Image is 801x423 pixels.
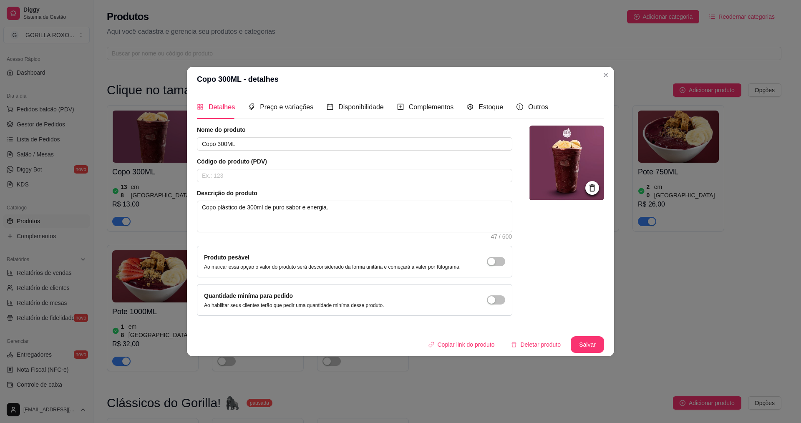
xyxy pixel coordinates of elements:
button: Close [599,68,612,82]
span: Detalhes [209,103,235,111]
span: appstore [197,103,204,110]
span: code-sandbox [467,103,474,110]
span: delete [511,342,517,347]
textarea: Copo plástico de 300ml de puro sabor e energia. [197,201,512,232]
span: Preço e variações [260,103,313,111]
img: logo da loja [529,126,604,201]
span: Disponibilidade [338,103,384,111]
input: Ex.: 123 [197,169,512,182]
button: deleteDeletar produto [504,336,567,353]
article: Descrição do produto [197,189,512,197]
span: info-circle [516,103,523,110]
span: tags [248,103,255,110]
span: calendar [327,103,333,110]
span: Complementos [409,103,454,111]
article: Código do produto (PDV) [197,157,512,166]
label: Produto pesável [204,254,249,261]
input: Ex.: Hamburguer de costela [197,137,512,151]
article: Nome do produto [197,126,512,134]
button: Salvar [571,336,604,353]
span: Outros [528,103,548,111]
label: Quantidade miníma para pedido [204,292,293,299]
span: Estoque [479,103,503,111]
p: Ao habilitar seus clientes terão que pedir uma quantidade miníma desse produto. [204,302,384,309]
header: Copo 300ML - detalhes [187,67,614,92]
p: Ao marcar essa opção o valor do produto será desconsiderado da forma unitária e começará a valer ... [204,264,461,270]
span: plus-square [397,103,404,110]
button: Copiar link do produto [422,336,501,353]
